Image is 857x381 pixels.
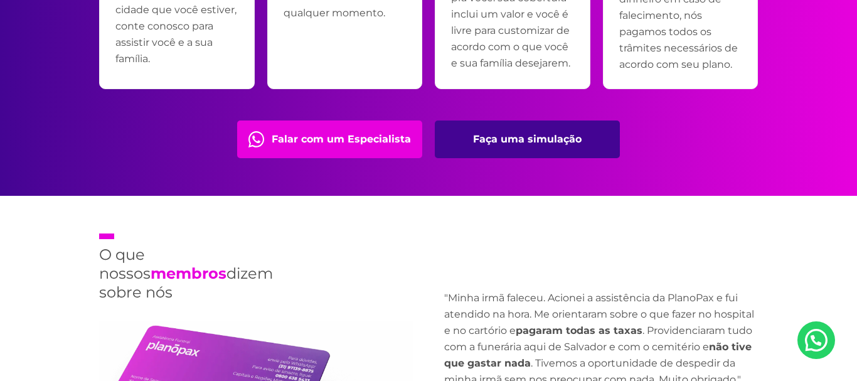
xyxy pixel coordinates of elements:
img: fale com consultor [248,131,264,148]
strong: pagaram todas as taxas [516,325,642,336]
a: Faça uma simulação [435,121,620,158]
h2: O que nossos dizem sobre nós [99,233,265,302]
a: Nosso Whatsapp [797,321,835,359]
strong: membros [151,264,226,282]
a: Falar com um Especialista [237,121,422,158]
